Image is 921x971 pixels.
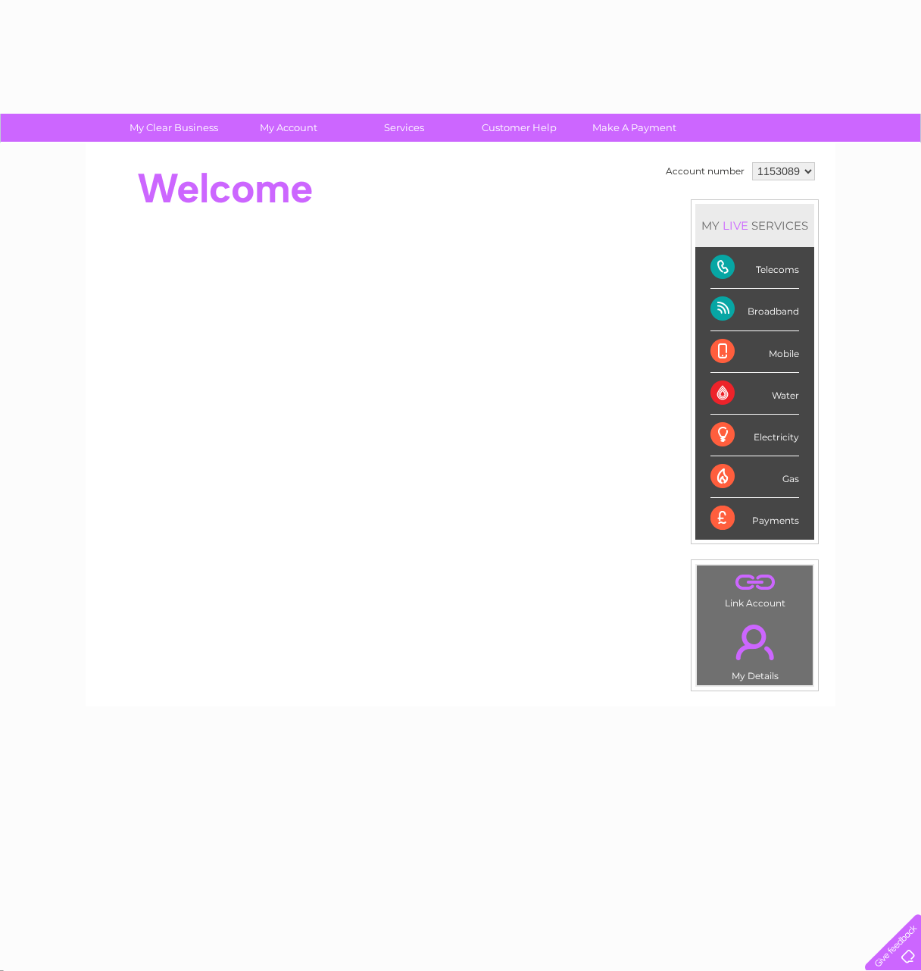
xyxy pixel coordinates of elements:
div: Water [710,373,799,415]
div: Mobile [710,331,799,373]
div: MY SERVICES [695,204,814,247]
a: Make A Payment [572,114,697,142]
td: My Details [696,612,813,686]
div: Telecoms [710,247,799,289]
td: Account number [662,158,748,184]
a: My Account [226,114,351,142]
a: . [701,615,809,669]
div: Gas [710,456,799,498]
td: Link Account [696,565,813,612]
a: . [701,569,809,596]
div: Payments [710,498,799,539]
a: Customer Help [457,114,582,142]
a: My Clear Business [111,114,236,142]
div: LIVE [720,218,751,233]
div: Electricity [710,415,799,456]
div: Broadband [710,289,799,330]
a: Services [342,114,467,142]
